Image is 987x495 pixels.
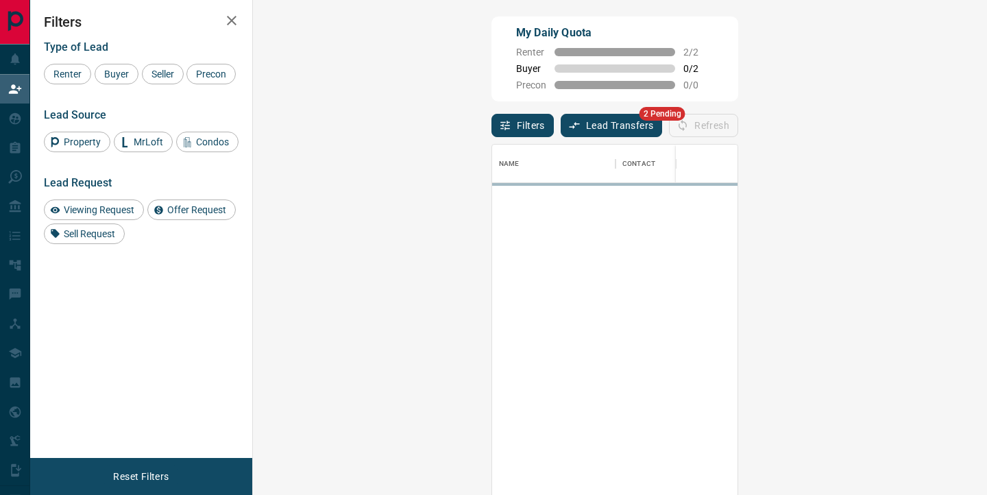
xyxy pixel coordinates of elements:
[44,224,125,244] div: Sell Request
[499,145,520,183] div: Name
[191,136,234,147] span: Condos
[44,132,110,152] div: Property
[683,63,714,74] span: 0 / 2
[186,64,236,84] div: Precon
[59,136,106,147] span: Property
[639,107,685,121] span: 2 Pending
[622,145,655,183] div: Contact
[44,14,239,30] h2: Filters
[516,25,714,41] p: My Daily Quota
[44,200,144,220] div: Viewing Request
[516,63,546,74] span: Buyer
[491,114,554,137] button: Filters
[142,64,184,84] div: Seller
[59,228,120,239] span: Sell Request
[104,465,178,488] button: Reset Filters
[191,69,231,80] span: Precon
[44,64,91,84] div: Renter
[162,204,231,215] span: Offer Request
[95,64,138,84] div: Buyer
[59,204,139,215] span: Viewing Request
[516,80,546,90] span: Precon
[683,80,714,90] span: 0 / 0
[616,145,725,183] div: Contact
[44,40,108,53] span: Type of Lead
[129,136,168,147] span: MrLoft
[492,145,616,183] div: Name
[49,69,86,80] span: Renter
[147,69,179,80] span: Seller
[44,176,112,189] span: Lead Request
[99,69,134,80] span: Buyer
[516,47,546,58] span: Renter
[114,132,173,152] div: MrLoft
[561,114,663,137] button: Lead Transfers
[44,108,106,121] span: Lead Source
[683,47,714,58] span: 2 / 2
[147,200,236,220] div: Offer Request
[176,132,239,152] div: Condos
